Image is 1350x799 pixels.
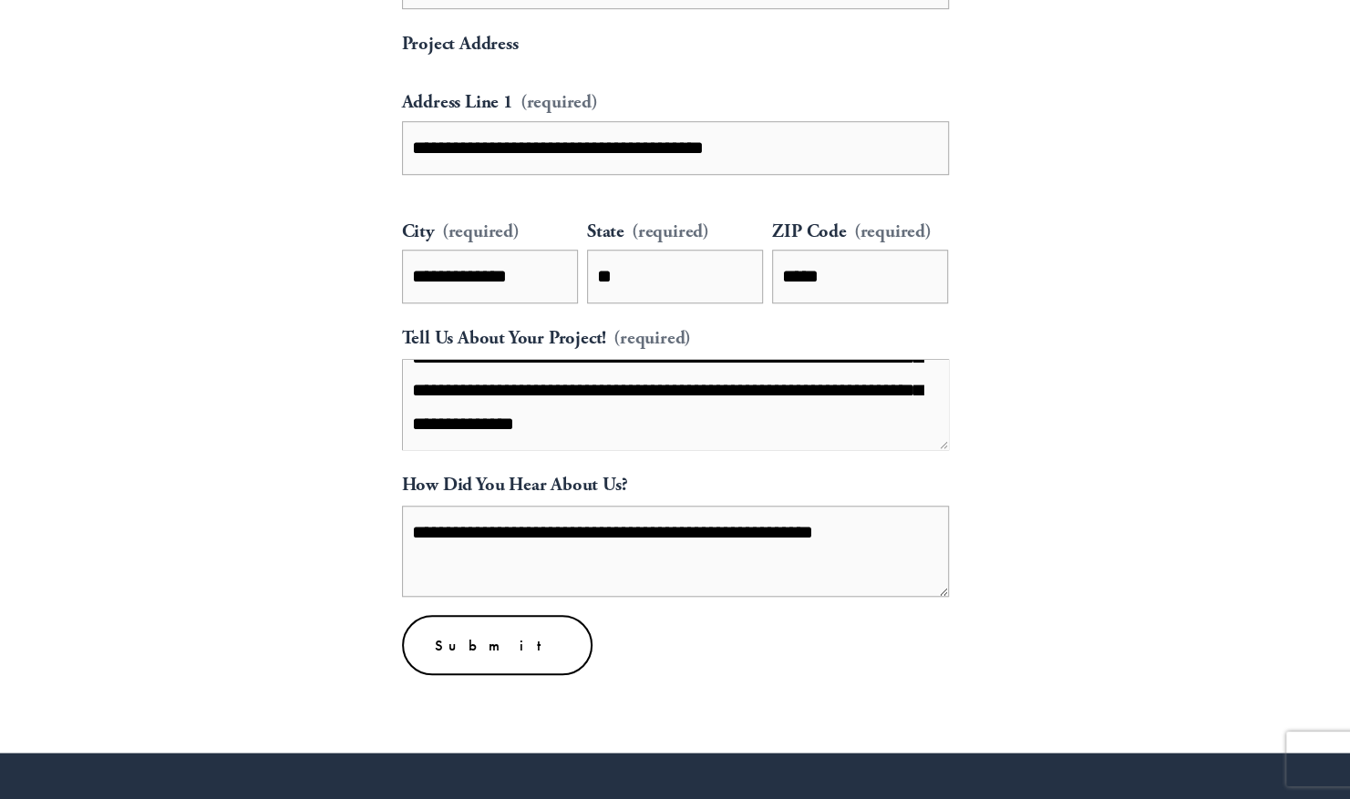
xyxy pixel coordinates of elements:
[442,222,520,241] span: (required)
[613,322,691,355] span: (required)
[772,250,948,303] input: ZIP Code
[402,215,578,251] div: City
[402,322,607,355] span: Tell Us About Your Project!
[402,86,949,121] div: Address Line 1
[520,93,598,111] span: (required)
[435,635,560,655] span: Submit
[772,215,948,251] div: ZIP Code
[632,222,709,241] span: (required)
[587,250,763,303] input: State
[402,27,519,61] span: Project Address
[587,215,763,251] div: State
[854,222,932,241] span: (required)
[402,121,949,175] input: Address Line 1
[402,615,593,676] button: SubmitSubmit
[402,468,628,502] span: How Did You Hear About Us?
[402,250,578,303] input: City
